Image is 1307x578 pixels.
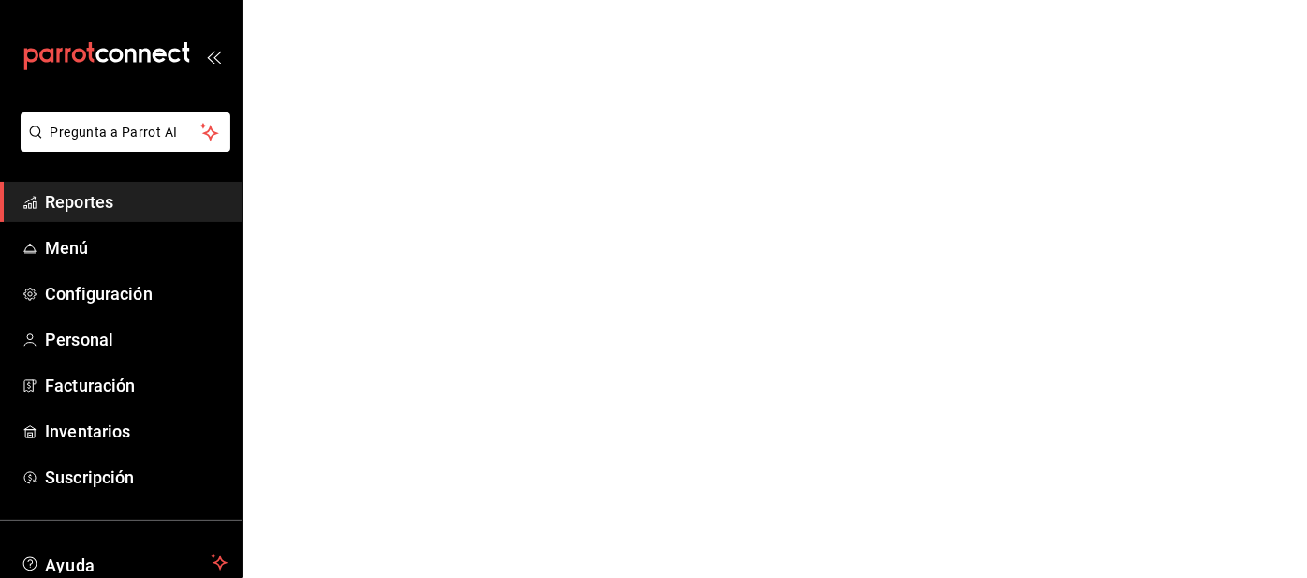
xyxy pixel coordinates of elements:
[45,419,228,444] span: Inventarios
[21,112,230,152] button: Pregunta a Parrot AI
[45,281,228,306] span: Configuración
[45,235,228,260] span: Menú
[45,551,203,573] span: Ayuda
[45,465,228,490] span: Suscripción
[45,373,228,398] span: Facturación
[206,49,221,64] button: open_drawer_menu
[51,123,201,142] span: Pregunta a Parrot AI
[45,327,228,352] span: Personal
[45,189,228,215] span: Reportes
[13,136,230,156] a: Pregunta a Parrot AI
